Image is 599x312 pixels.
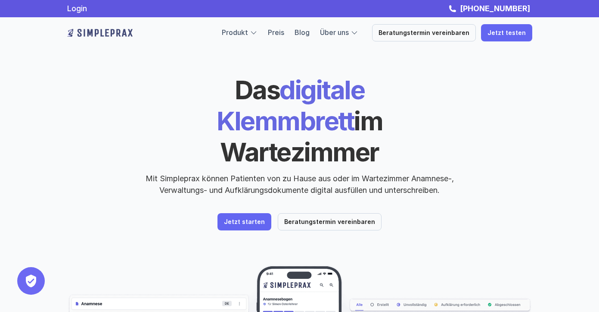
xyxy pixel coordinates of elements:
a: Jetzt starten [217,213,271,230]
p: Mit Simpleprax können Patienten von zu Hause aus oder im Wartezimmer Anamnese-, Verwaltungs- und ... [138,173,461,196]
a: [PHONE_NUMBER] [458,4,532,13]
strong: [PHONE_NUMBER] [460,4,530,13]
a: Produkt [222,28,248,37]
p: Jetzt testen [487,29,526,37]
p: Beratungstermin vereinbaren [379,29,469,37]
a: Beratungstermin vereinbaren [278,213,382,230]
span: Das [235,74,280,105]
p: Jetzt starten [224,218,265,226]
a: Über uns [320,28,349,37]
a: Blog [295,28,310,37]
a: Login [67,4,87,13]
h1: digitale Klemmbrett [151,74,448,167]
p: Beratungstermin vereinbaren [284,218,375,226]
a: Beratungstermin vereinbaren [372,24,476,41]
span: im Wartezimmer [220,105,387,167]
a: Preis [268,28,284,37]
a: Jetzt testen [481,24,532,41]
